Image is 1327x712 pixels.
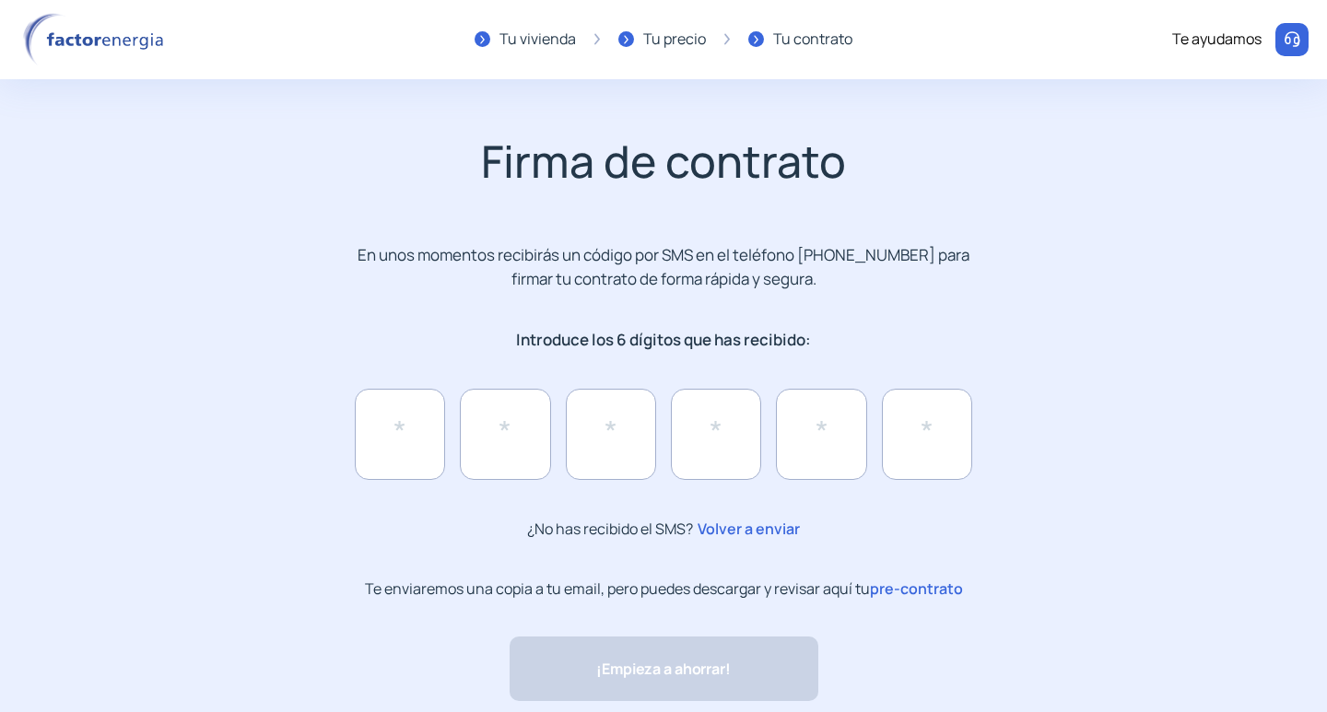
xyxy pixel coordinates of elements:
img: logo factor [18,13,175,66]
img: llamar [1283,30,1301,49]
p: Introduce los 6 dígitos que has recibido: [342,328,986,352]
p: Te enviaremos una copia a tu email, pero puedes descargar y revisar aquí tu [365,578,963,600]
span: ¡Empieza a ahorrar! [596,658,730,681]
div: Te ayudamos [1172,28,1262,52]
h2: Firma de contrato [204,134,1123,188]
span: Volver a enviar [693,517,800,541]
p: ¿No has recibido el SMS? [527,517,800,542]
button: ¡Empieza a ahorrar! [510,636,818,701]
div: Tu precio [643,28,706,52]
p: En unos momentos recibirás un código por SMS en el teléfono [PHONE_NUMBER] para firmar tu contrat... [342,243,986,291]
div: Tu vivienda [499,28,576,52]
span: pre-contrato [870,578,963,599]
div: Tu contrato [773,28,852,52]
